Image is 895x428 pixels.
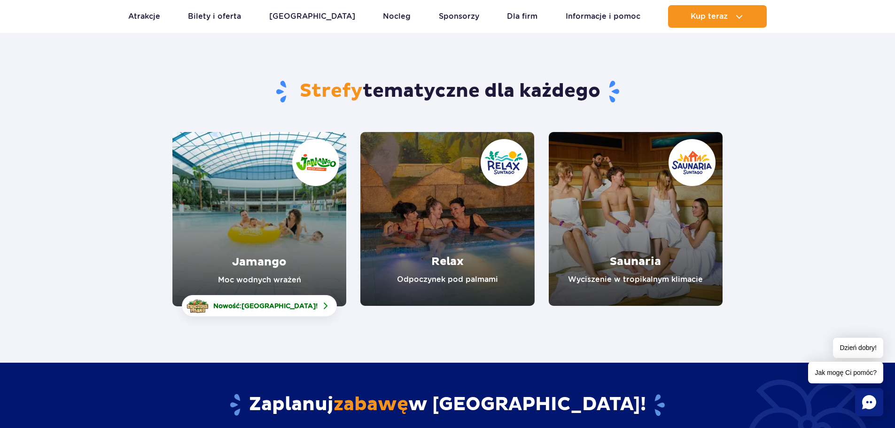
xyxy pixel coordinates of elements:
button: Kup teraz [668,5,767,28]
span: Strefy [300,79,363,103]
div: Chat [855,388,883,416]
a: Atrakcje [128,5,160,28]
a: Informacje i pomoc [566,5,640,28]
a: Relax [360,132,534,306]
a: Sponsorzy [439,5,479,28]
h2: Zaplanuj w [GEOGRAPHIC_DATA]! [172,393,723,417]
a: Jamango [172,132,346,306]
span: Dzień dobry! [833,338,883,358]
span: Kup teraz [691,12,728,21]
a: Nowość:[GEOGRAPHIC_DATA]! [182,295,337,317]
a: Saunaria [549,132,723,306]
a: Nocleg [383,5,411,28]
a: Bilety i oferta [188,5,241,28]
a: Dla firm [507,5,537,28]
span: [GEOGRAPHIC_DATA] [241,302,316,310]
a: [GEOGRAPHIC_DATA] [269,5,355,28]
h1: tematyczne dla każdego [172,79,723,104]
span: zabawę [334,393,408,416]
span: Jak mogę Ci pomóc? [808,362,883,383]
span: Nowość: ! [213,301,318,311]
